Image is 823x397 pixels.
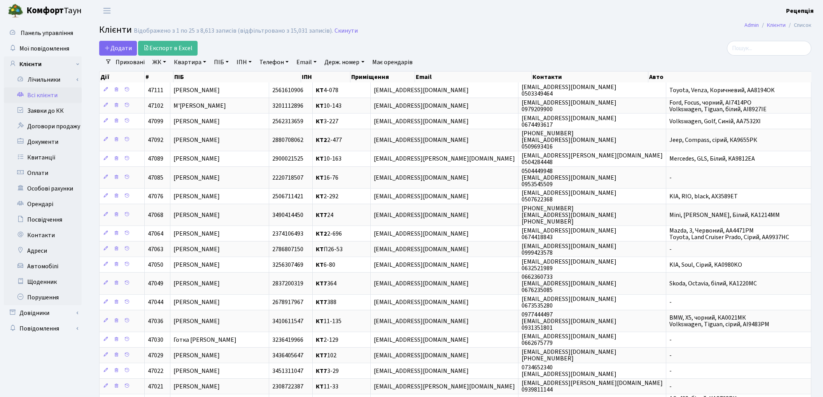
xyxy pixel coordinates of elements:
span: [PERSON_NAME] [173,382,220,391]
span: 2786807150 [272,245,303,254]
a: Контакти [4,227,82,243]
a: Клієнти [767,21,786,29]
span: 47022 [148,367,163,375]
span: [EMAIL_ADDRESS][DOMAIN_NAME] [374,367,469,375]
span: 3-29 [316,367,339,375]
span: 47036 [148,317,163,325]
span: 6-80 [316,261,335,269]
span: [EMAIL_ADDRESS][PERSON_NAME][DOMAIN_NAME] 0504284448 [522,151,663,166]
th: Дії [100,72,145,82]
span: [PERSON_NAME] [173,192,220,201]
a: Порушення [4,290,82,305]
span: Mazda, 3, Червоний, AA4471PM Toyota, Land Cruiser Prado, Сірий, AA9937HC [669,226,789,241]
span: 2-292 [316,192,338,201]
span: [PERSON_NAME] [173,136,220,144]
span: 2220718507 [272,173,303,182]
a: Оплати [4,165,82,181]
span: [EMAIL_ADDRESS][DOMAIN_NAME] [374,279,469,288]
span: Готка [PERSON_NAME] [173,336,236,344]
span: 3256307469 [272,261,303,269]
span: 47089 [148,155,163,163]
span: 47063 [148,245,163,254]
span: [PERSON_NAME] [173,261,220,269]
span: 2374106493 [272,229,303,238]
span: 47085 [148,173,163,182]
b: КТ7 [316,279,327,288]
span: [EMAIL_ADDRESS][DOMAIN_NAME] 0674493617 [522,114,616,129]
span: 3451311047 [272,367,303,375]
b: КТ [316,155,324,163]
span: [PERSON_NAME] [173,86,220,94]
a: Скинути [334,27,358,35]
span: 10-143 [316,101,341,110]
span: [EMAIL_ADDRESS][DOMAIN_NAME] [374,336,469,344]
span: [EMAIL_ADDRESS][DOMAIN_NAME] [374,117,469,126]
span: М'[PERSON_NAME] [173,101,226,110]
span: 47092 [148,136,163,144]
span: [EMAIL_ADDRESS][DOMAIN_NAME] [PHONE_NUMBER] [522,348,616,363]
span: Skoda, Octavia, білий, KA1220MC [669,279,757,288]
span: 2-477 [316,136,342,144]
a: Заявки до КК [4,103,82,119]
span: 2-129 [316,336,338,344]
span: 3490414450 [272,211,303,219]
b: КТ [316,173,324,182]
li: Список [786,21,811,30]
b: КТ2 [316,229,327,238]
span: [EMAIL_ADDRESS][PERSON_NAME][DOMAIN_NAME] [374,382,515,391]
a: Експорт в Excel [138,41,198,56]
span: 47111 [148,86,163,94]
span: [EMAIL_ADDRESS][DOMAIN_NAME] 0632521989 [522,257,616,273]
a: ІПН [233,56,255,69]
span: Mercedes, GLS, Білий, KA9812EA [669,155,755,163]
b: КТ7 [316,211,327,219]
a: Посвідчення [4,212,82,227]
span: 47049 [148,279,163,288]
span: 47029 [148,351,163,360]
b: КТ [316,382,324,391]
span: 0662360733 [EMAIL_ADDRESS][DOMAIN_NAME] 0676235085 [522,273,616,294]
b: КТ [316,336,324,344]
span: [PERSON_NAME] [173,155,220,163]
span: [EMAIL_ADDRESS][DOMAIN_NAME] [374,86,469,94]
span: [PHONE_NUMBER] [EMAIL_ADDRESS][DOMAIN_NAME] [PHONE_NUMBER] [522,204,616,226]
span: 4-078 [316,86,338,94]
a: Має орендарів [369,56,416,69]
span: 388 [316,298,336,307]
span: 10-163 [316,155,341,163]
b: КТ [316,317,324,325]
a: Рецепція [786,6,814,16]
span: KIA, RIO, black, AX3589ET [669,192,738,201]
b: КТ2 [316,136,327,144]
a: Держ. номер [321,56,367,69]
a: Щоденник [4,274,82,290]
th: Email [415,72,532,82]
span: [PERSON_NAME] [173,298,220,307]
span: 2678917967 [272,298,303,307]
span: [PERSON_NAME] [173,229,220,238]
span: 11-33 [316,382,338,391]
a: Особові рахунки [4,181,82,196]
b: КТ7 [316,351,327,360]
span: 47076 [148,192,163,201]
span: Таун [26,4,82,17]
span: 47050 [148,261,163,269]
span: 2900021525 [272,155,303,163]
span: 102 [316,351,336,360]
a: Admin [744,21,759,29]
span: [PERSON_NAME] [173,117,220,126]
span: 0734652340 [EMAIL_ADDRESS][DOMAIN_NAME] [522,363,616,378]
th: # [145,72,174,82]
a: ПІБ [211,56,232,69]
a: Email [293,56,320,69]
span: 3236419966 [272,336,303,344]
nav: breadcrumb [733,17,823,33]
span: [EMAIL_ADDRESS][PERSON_NAME][DOMAIN_NAME] [374,155,515,163]
a: Повідомлення [4,321,82,336]
span: 16-76 [316,173,338,182]
span: Mini, [PERSON_NAME], Білий, KA1214MM [669,211,780,219]
span: [EMAIL_ADDRESS][PERSON_NAME][DOMAIN_NAME] 0939811144 [522,379,663,394]
span: - [669,173,672,182]
a: Адреси [4,243,82,259]
b: КТ7 [316,367,327,375]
